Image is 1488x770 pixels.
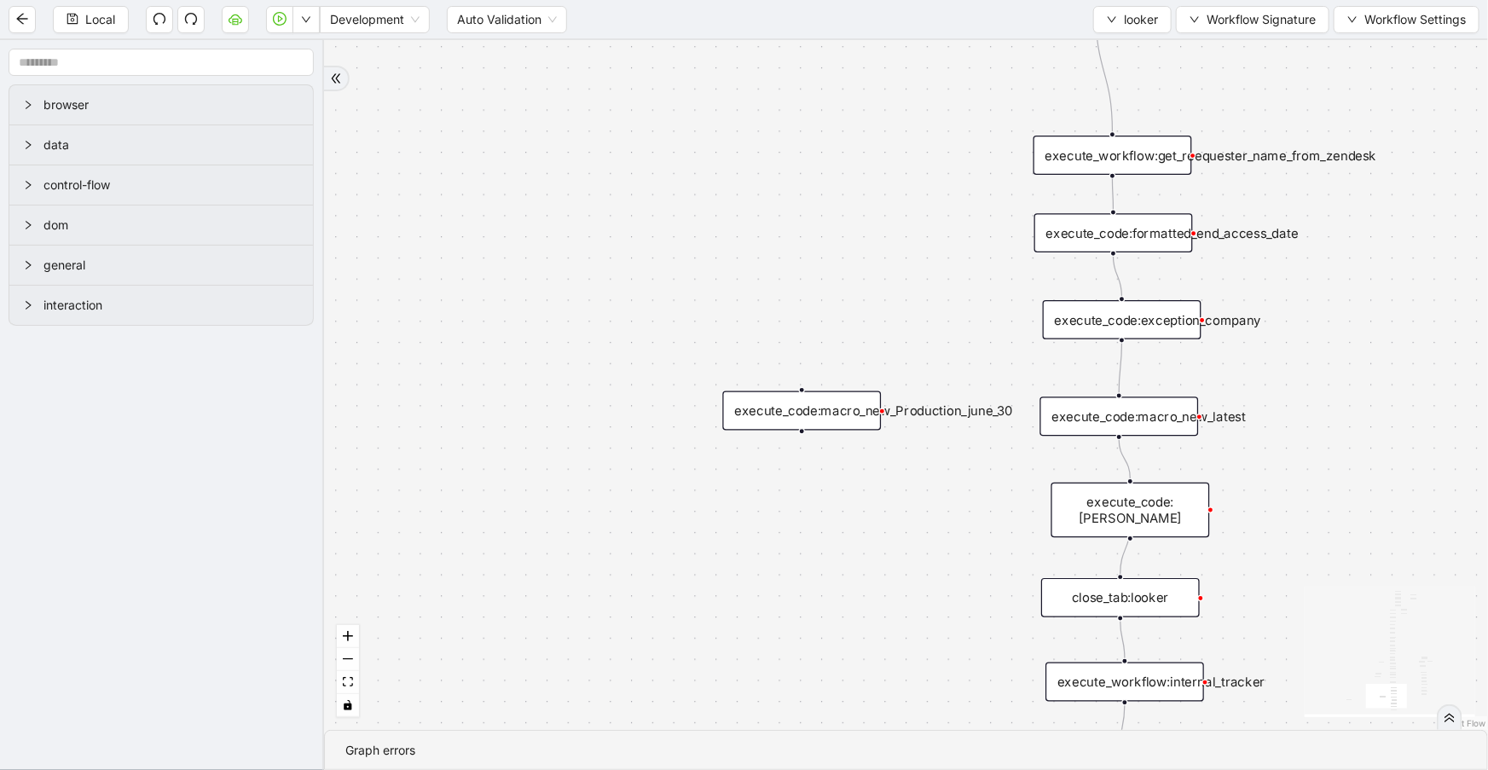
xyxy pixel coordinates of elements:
[1113,178,1114,209] g: Edge from execute_workflow:get_reequester_name_from_zendesk to execute_code:formatted_end_access_...
[1120,439,1131,478] g: Edge from execute_code:macro_new_latest to execute_code:django
[146,6,173,33] button: undo
[23,100,33,110] span: right
[1334,6,1479,33] button: downWorkflow Settings
[1190,14,1200,25] span: down
[337,648,359,671] button: zoom out
[53,6,129,33] button: saveLocal
[1124,10,1158,29] span: looker
[1033,136,1192,175] div: execute_workflow:get_reequester_name_from_zendesk
[229,12,242,26] span: cloud-server
[330,72,342,84] span: double-right
[1034,213,1193,252] div: execute_code:formatted_end_access_date
[43,216,299,234] span: dom
[292,6,320,33] button: down
[15,12,29,26] span: arrow-left
[723,391,882,431] div: execute_code:macro_new_Production_june_30
[1120,343,1122,392] g: Edge from execute_code:exception_company to execute_code:macro_new_latest
[457,7,557,32] span: Auto Validation
[1051,483,1210,537] div: execute_code:[PERSON_NAME]
[273,12,287,26] span: play-circle
[1120,621,1125,658] g: Edge from close_tab:looker to execute_workflow:internal_tracker
[67,13,78,25] span: save
[1045,663,1204,702] div: execute_workflow:internal_tracker
[1120,525,1131,574] g: Edge from execute_code:django to close_tab:looker
[1114,256,1122,296] g: Edge from execute_code:formatted_end_access_date to execute_code:exception_company
[345,741,1467,760] div: Graph errors
[266,6,293,33] button: play-circle
[337,694,359,717] button: toggle interactivity
[23,180,33,190] span: right
[789,446,815,472] span: plus-circle
[9,85,313,124] div: browser
[23,220,33,230] span: right
[1041,578,1200,617] div: close_tab:looker
[1176,6,1329,33] button: downWorkflow Signature
[43,176,299,194] span: control-flow
[9,206,313,245] div: dom
[9,6,36,33] button: arrow-left
[337,671,359,694] button: fit view
[1207,10,1316,29] span: Workflow Signature
[1043,300,1201,339] div: execute_code:exception_company
[43,256,299,275] span: general
[337,625,359,648] button: zoom in
[330,7,420,32] span: Development
[1097,14,1113,132] g: Edge from execute_code:client_name_intials to execute_workflow:get_reequester_name_from_zendesk
[1347,14,1358,25] span: down
[23,260,33,270] span: right
[1120,705,1125,753] g: Edge from execute_workflow:internal_tracker to set_return_value:__1__0
[1444,712,1456,724] span: double-right
[1093,6,1172,33] button: downlooker
[23,300,33,310] span: right
[222,6,249,33] button: cloud-server
[177,6,205,33] button: redo
[301,14,311,25] span: down
[1364,10,1466,29] span: Workflow Settings
[43,296,299,315] span: interaction
[1107,14,1117,25] span: down
[1040,397,1199,436] div: execute_code:macro_new_latest
[43,96,299,114] span: browser
[1441,718,1485,728] a: React Flow attribution
[9,246,313,285] div: general
[9,125,313,165] div: data
[9,286,313,325] div: interaction
[23,140,33,150] span: right
[184,12,198,26] span: redo
[153,12,166,26] span: undo
[43,136,299,154] span: data
[85,10,115,29] span: Local
[9,165,313,205] div: control-flow
[723,391,882,431] div: execute_code:macro_new_Production_june_30plus-circle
